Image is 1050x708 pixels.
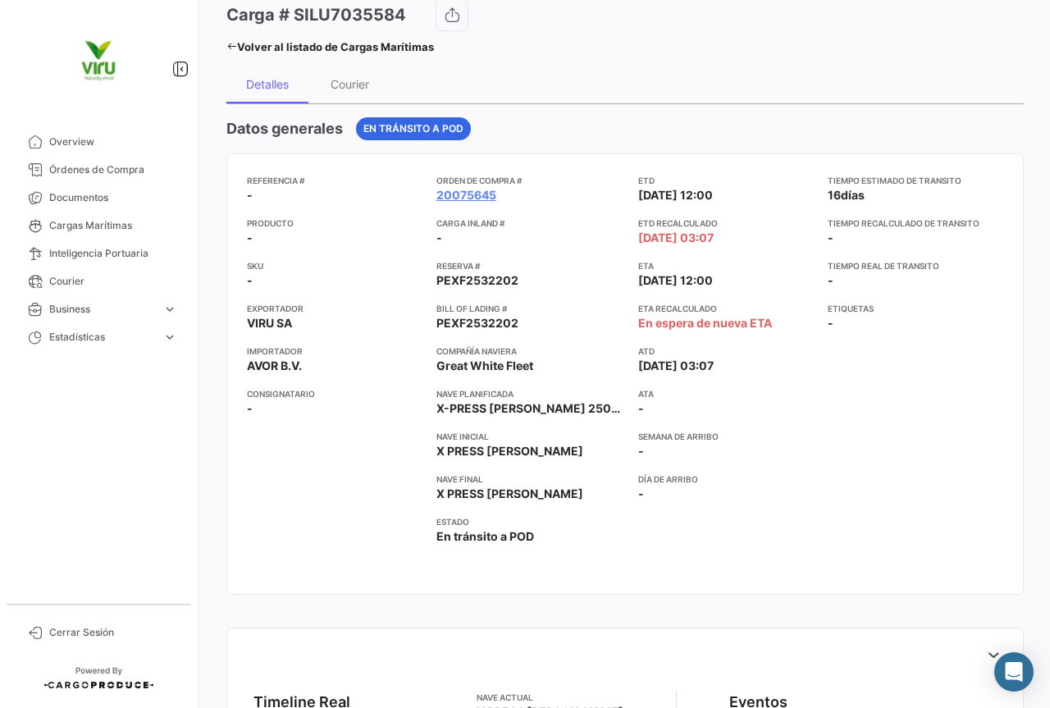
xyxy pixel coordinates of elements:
[828,315,833,331] span: -
[49,190,177,205] span: Documentos
[49,218,177,233] span: Cargas Marítimas
[436,401,632,415] span: X-PRESS [PERSON_NAME] 25031N
[13,184,184,212] a: Documentos
[247,272,253,289] span: -
[638,486,644,502] span: -
[638,302,815,315] app-card-info-title: ETA Recalculado
[13,212,184,240] a: Cargas Marítimas
[638,473,815,486] app-card-info-title: Día de Arribo
[828,174,1004,187] app-card-info-title: Tiempo estimado de transito
[247,315,292,331] span: VIRU SA
[363,121,463,136] span: En tránsito a POD
[638,345,815,358] app-card-info-title: ATD
[638,315,772,331] span: En espera de nueva ETA
[436,302,626,315] app-card-info-title: Bill of Lading #
[638,400,644,417] span: -
[49,302,156,317] span: Business
[436,473,626,486] app-card-info-title: Nave final
[436,430,626,443] app-card-info-title: Nave inicial
[828,217,1004,230] app-card-info-title: Tiempo recalculado de transito
[841,188,865,202] span: días
[57,20,139,102] img: viru.png
[436,515,626,528] app-card-info-title: Estado
[247,358,302,374] span: AVOR B.V.
[13,267,184,295] a: Courier
[247,345,423,358] app-card-info-title: Importador
[638,430,815,443] app-card-info-title: Semana de Arribo
[828,259,1004,272] app-card-info-title: Tiempo real de transito
[436,315,518,331] span: PEXF2532202
[247,387,423,400] app-card-info-title: Consignatario
[638,358,714,374] span: [DATE] 03:07
[828,188,841,202] span: 16
[638,387,815,400] app-card-info-title: ATA
[638,174,815,187] app-card-info-title: ETD
[331,77,369,91] div: Courier
[436,443,583,459] span: X PRESS [PERSON_NAME]
[436,217,626,230] app-card-info-title: Carga inland #
[13,240,184,267] a: Inteligencia Portuaria
[436,387,626,400] app-card-info-title: Nave planificada
[477,691,623,704] app-card-info-title: Nave actual
[436,272,518,289] span: PEXF2532202
[49,330,156,345] span: Estadísticas
[49,274,177,289] span: Courier
[638,187,713,203] span: [DATE] 12:00
[436,486,583,502] span: X PRESS [PERSON_NAME]
[49,135,177,149] span: Overview
[247,187,253,203] span: -
[638,230,714,246] span: [DATE] 03:07
[13,156,184,184] a: Órdenes de Compra
[226,3,406,26] h3: Carga # SILU7035584
[246,77,289,91] div: Detalles
[247,302,423,315] app-card-info-title: Exportador
[436,174,626,187] app-card-info-title: Orden de Compra #
[247,174,423,187] app-card-info-title: Referencia #
[49,246,177,261] span: Inteligencia Portuaria
[828,231,833,244] span: -
[638,217,815,230] app-card-info-title: ETD Recalculado
[828,302,1004,315] app-card-info-title: Etiquetas
[247,217,423,230] app-card-info-title: Producto
[436,187,496,203] a: 20075645
[436,528,534,545] span: En tránsito a POD
[436,358,533,374] span: Great White Fleet
[13,128,184,156] a: Overview
[162,330,177,345] span: expand_more
[49,162,177,177] span: Órdenes de Compra
[638,272,713,289] span: [DATE] 12:00
[247,259,423,272] app-card-info-title: SKU
[226,117,343,140] h4: Datos generales
[994,652,1034,692] div: Abrir Intercom Messenger
[247,230,253,246] span: -
[638,443,644,459] span: -
[436,259,626,272] app-card-info-title: Reserva #
[49,625,177,640] span: Cerrar Sesión
[436,230,442,246] span: -
[436,345,626,358] app-card-info-title: Compañía naviera
[638,259,815,272] app-card-info-title: ETA
[226,35,434,58] a: Volver al listado de Cargas Marítimas
[162,302,177,317] span: expand_more
[828,273,833,287] span: -
[247,400,253,417] span: -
